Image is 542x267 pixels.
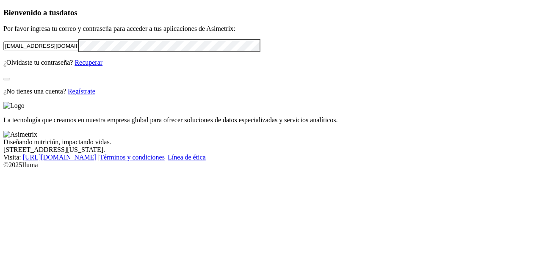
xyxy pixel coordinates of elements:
[3,8,539,17] h3: Bienvenido a tus
[3,102,25,110] img: Logo
[100,154,165,161] a: Términos y condiciones
[3,154,539,161] div: Visita : | |
[75,59,102,66] a: Recuperar
[3,116,539,124] p: La tecnología que creamos en nuestra empresa global para ofrecer soluciones de datos especializad...
[68,88,95,95] a: Regístrate
[3,146,539,154] div: [STREET_ADDRESS][US_STATE].
[3,25,539,33] p: Por favor ingresa tu correo y contraseña para acceder a tus aplicaciones de Asimetrix:
[3,138,539,146] div: Diseñando nutrición, impactando vidas.
[3,161,539,169] div: © 2025 Iluma
[3,131,37,138] img: Asimetrix
[3,88,539,95] p: ¿No tienes una cuenta?
[3,41,78,50] input: Tu correo
[3,59,539,66] p: ¿Olvidaste tu contraseña?
[168,154,206,161] a: Línea de ética
[59,8,77,17] span: datos
[23,154,97,161] a: [URL][DOMAIN_NAME]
